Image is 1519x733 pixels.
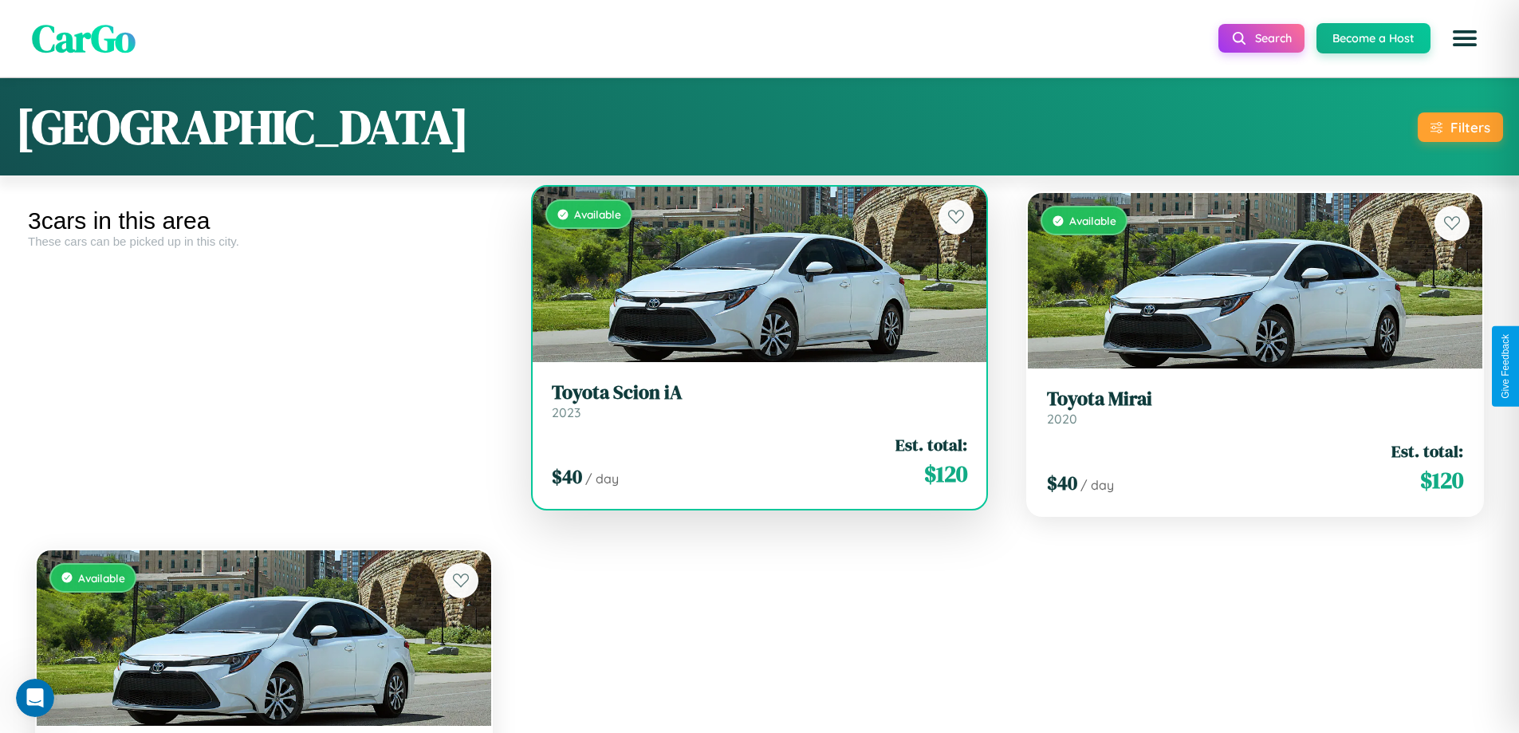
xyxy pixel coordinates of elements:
iframe: Intercom live chat [16,679,54,717]
span: $ 40 [552,463,582,490]
h3: Toyota Mirai [1047,388,1463,411]
span: $ 120 [924,458,967,490]
span: Available [1069,214,1116,227]
span: Search [1255,31,1292,45]
button: Filters [1418,112,1503,142]
span: / day [585,471,619,487]
span: 2020 [1047,411,1077,427]
span: Available [574,207,621,221]
span: 2023 [552,404,580,420]
div: 3 cars in this area [28,207,500,234]
button: Search [1218,24,1305,53]
h3: Toyota Scion iA [552,381,968,404]
a: Toyota Mirai2020 [1047,388,1463,427]
span: Est. total: [895,433,967,456]
div: Give Feedback [1500,334,1511,399]
div: These cars can be picked up in this city. [28,234,500,248]
span: / day [1080,477,1114,493]
h1: [GEOGRAPHIC_DATA] [16,94,469,160]
div: Filters [1450,119,1490,136]
span: $ 40 [1047,470,1077,496]
span: $ 120 [1420,464,1463,496]
a: Toyota Scion iA2023 [552,381,968,420]
span: Available [78,571,125,585]
button: Become a Host [1316,23,1430,53]
span: CarGo [32,12,136,65]
button: Open menu [1442,16,1487,61]
span: Est. total: [1391,439,1463,463]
